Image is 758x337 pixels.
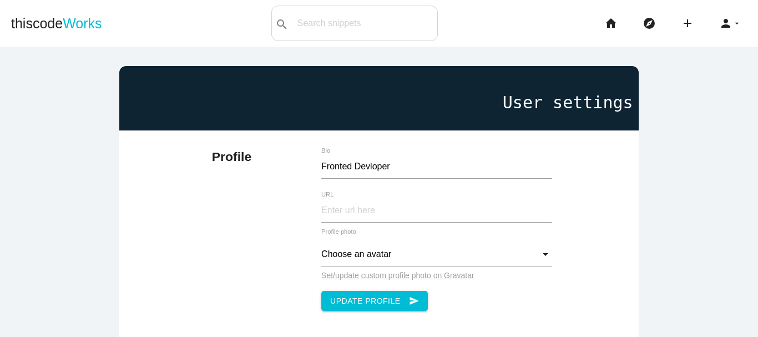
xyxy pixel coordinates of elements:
[719,6,732,41] i: person
[272,6,292,41] button: search
[321,271,474,280] a: Set/update custom profile photo on Gravatar
[604,6,618,41] i: home
[292,12,437,35] input: Search snippets
[643,6,656,41] i: explore
[125,93,633,112] h1: User settings
[11,6,102,41] a: thiscodeWorks
[275,7,289,42] i: search
[212,149,251,164] b: Profile
[321,155,552,179] input: Enter bio here
[732,6,741,41] i: arrow_drop_down
[321,228,356,235] label: Profile photo
[321,291,428,311] button: Update Profilesend
[321,199,552,223] input: Enter url here
[63,16,102,31] span: Works
[321,191,515,198] label: URL
[409,291,419,311] i: send
[321,147,515,154] label: Bio
[681,6,694,41] i: add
